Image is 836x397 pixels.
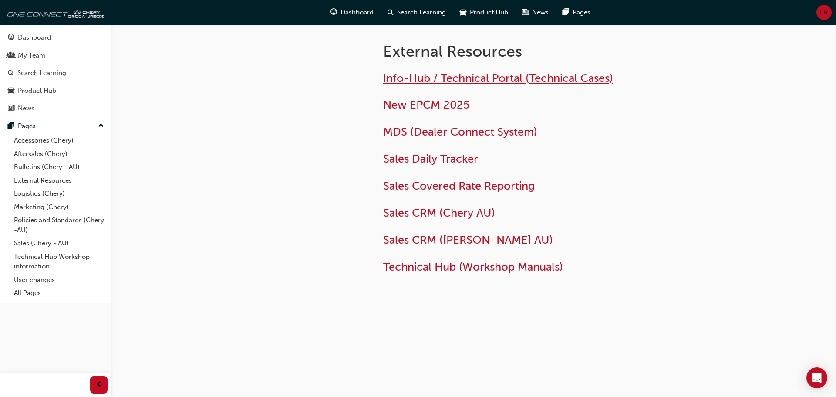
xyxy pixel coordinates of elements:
[17,68,66,78] div: Search Learning
[4,3,104,21] img: oneconnect
[522,7,529,18] span: news-icon
[3,30,108,46] a: Dashboard
[532,7,549,17] span: News
[340,7,374,17] span: Dashboard
[397,7,446,17] span: Search Learning
[383,179,535,193] a: Sales Covered Rate Reporting
[10,214,108,237] a: Policies and Standards (Chery -AU)
[383,125,537,139] a: MDS (Dealer Connect System)
[3,48,108,64] a: My Team
[460,7,466,18] span: car-icon
[10,200,108,214] a: Marketing (Chery)
[453,3,515,21] a: car-iconProduct Hub
[3,28,108,118] button: DashboardMy TeamSearch LearningProduct HubNews
[470,7,508,17] span: Product Hub
[383,98,469,112] a: New EPCM 2025
[806,367,827,388] div: Open Intercom Messenger
[8,34,14,42] span: guage-icon
[8,69,14,77] span: search-icon
[10,160,108,174] a: Bulletins (Chery - AU)
[515,3,556,21] a: news-iconNews
[8,52,14,60] span: people-icon
[8,122,14,130] span: pages-icon
[3,118,108,134] button: Pages
[816,5,832,20] button: ER
[10,147,108,161] a: Aftersales (Chery)
[10,187,108,200] a: Logistics (Chery)
[18,86,56,96] div: Product Hub
[98,120,104,132] span: up-icon
[324,3,381,21] a: guage-iconDashboard
[3,100,108,116] a: News
[3,83,108,99] a: Product Hub
[381,3,453,21] a: search-iconSearch Learning
[10,250,108,273] a: Technical Hub Workshop information
[18,103,34,113] div: News
[563,7,569,18] span: pages-icon
[10,237,108,250] a: Sales (Chery - AU)
[383,42,669,61] h1: External Resources
[573,7,590,17] span: Pages
[820,7,828,17] span: ER
[330,7,337,18] span: guage-icon
[18,51,45,61] div: My Team
[10,286,108,300] a: All Pages
[383,71,613,85] a: Info-Hub / Technical Portal (Technical Cases)
[388,7,394,18] span: search-icon
[3,65,108,81] a: Search Learning
[18,121,36,131] div: Pages
[556,3,597,21] a: pages-iconPages
[8,105,14,112] span: news-icon
[383,152,478,166] a: Sales Daily Tracker
[8,87,14,95] span: car-icon
[383,260,563,274] a: Technical Hub (Workshop Manuals)
[10,273,108,287] a: User changes
[10,134,108,147] a: Accessories (Chery)
[96,380,102,390] span: prev-icon
[18,33,51,43] div: Dashboard
[383,206,495,220] a: Sales CRM (Chery AU)
[10,174,108,187] a: External Resources
[383,233,553,247] a: Sales CRM ([PERSON_NAME] AU)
